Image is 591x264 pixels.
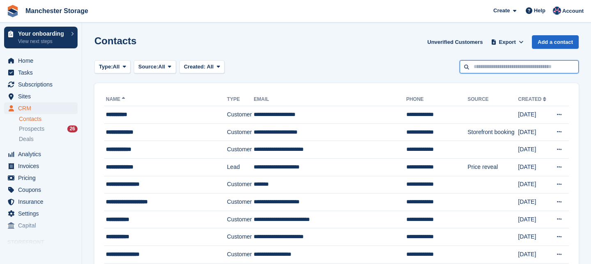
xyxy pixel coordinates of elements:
td: Lead [227,158,254,176]
span: Type: [99,63,113,71]
span: Prospects [19,125,44,133]
span: Storefront [7,238,82,246]
span: Deals [19,135,34,143]
td: Customer [227,193,254,211]
span: All [158,63,165,71]
a: menu [4,160,78,172]
a: Manchester Storage [22,4,92,18]
td: Storefront booking [467,123,518,141]
span: Export [499,38,516,46]
th: Type [227,93,254,106]
a: Add a contact [532,35,579,49]
td: Customer [227,123,254,141]
a: menu [4,55,78,66]
span: Sites [18,91,67,102]
span: Pricing [18,172,67,184]
span: Invoices [18,160,67,172]
span: CRM [18,102,67,114]
div: 26 [67,125,78,132]
td: Customer [227,246,254,263]
span: Tasks [18,67,67,78]
td: Customer [227,228,254,246]
span: Home [18,55,67,66]
td: [DATE] [518,106,550,124]
a: menu [4,79,78,90]
a: Created [518,96,548,102]
span: Account [562,7,584,15]
span: All [207,64,214,70]
img: stora-icon-8386f47178a22dfd0bd8f6a31ec36ba5ce8667c1dd55bd0f319d3a0aa187defe.svg [7,5,19,17]
p: View next steps [18,38,67,45]
td: Price reveal [467,158,518,176]
a: Name [106,96,127,102]
td: [DATE] [518,141,550,159]
a: menu [4,196,78,207]
span: Subscriptions [18,79,67,90]
td: [DATE] [518,193,550,211]
span: Source: [138,63,158,71]
a: Your onboarding View next steps [4,27,78,48]
h1: Contacts [94,35,137,46]
td: Customer [227,176,254,193]
button: Export [489,35,525,49]
a: Deals [19,135,78,143]
span: Created: [184,64,206,70]
td: Customer [227,141,254,159]
span: Coupons [18,184,67,196]
span: Create [493,7,510,15]
td: [DATE] [518,228,550,246]
span: Insurance [18,196,67,207]
a: menu [4,172,78,184]
span: All [113,63,120,71]
a: menu [4,208,78,219]
a: menu [4,148,78,160]
a: menu [4,67,78,78]
button: Type: All [94,60,131,74]
td: [DATE] [518,123,550,141]
span: Settings [18,208,67,219]
th: Source [467,93,518,106]
p: Your onboarding [18,31,67,36]
button: Created: All [179,60,224,74]
td: [DATE] [518,176,550,193]
a: menu [4,102,78,114]
a: menu [4,91,78,102]
td: [DATE] [518,211,550,228]
td: [DATE] [518,158,550,176]
td: Customer [227,106,254,124]
a: Unverified Customers [424,35,486,49]
a: Prospects 26 [19,125,78,133]
th: Phone [406,93,468,106]
a: Contacts [19,115,78,123]
td: [DATE] [518,246,550,263]
a: menu [4,220,78,231]
td: Customer [227,211,254,228]
span: Analytics [18,148,67,160]
span: Help [534,7,545,15]
th: Email [254,93,406,106]
a: menu [4,184,78,196]
button: Source: All [134,60,176,74]
span: Capital [18,220,67,231]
